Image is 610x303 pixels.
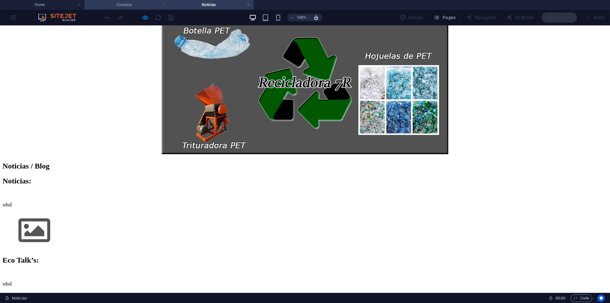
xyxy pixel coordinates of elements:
button: 100% [287,14,310,21]
h2: Eco Talk’s: [3,231,607,239]
h6: Session time [549,294,566,302]
a: Click to cancel selection. Double-click to open Pages [5,294,27,302]
h4: Contacto [85,1,169,8]
span: Code [573,294,589,302]
div: Design (Ctrl+Alt+Y) [397,12,426,23]
img: Editor Logo [37,14,84,21]
p: sdsd [3,176,607,182]
button: Pages [431,12,458,23]
h4: Noticias [169,1,254,8]
span: Pages [433,14,456,21]
h6: 100% [297,14,307,21]
p: sdsd [3,256,607,261]
i: On resize automatically adjust zoom level to fit chosen device. [313,15,319,20]
button: Usercentrics [597,294,605,302]
button: Code [571,294,592,302]
span: 00 00 [555,294,565,302]
h2: Noticias: [3,151,607,160]
span: : [560,296,561,300]
h2: Noticias / Blog [3,136,607,145]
